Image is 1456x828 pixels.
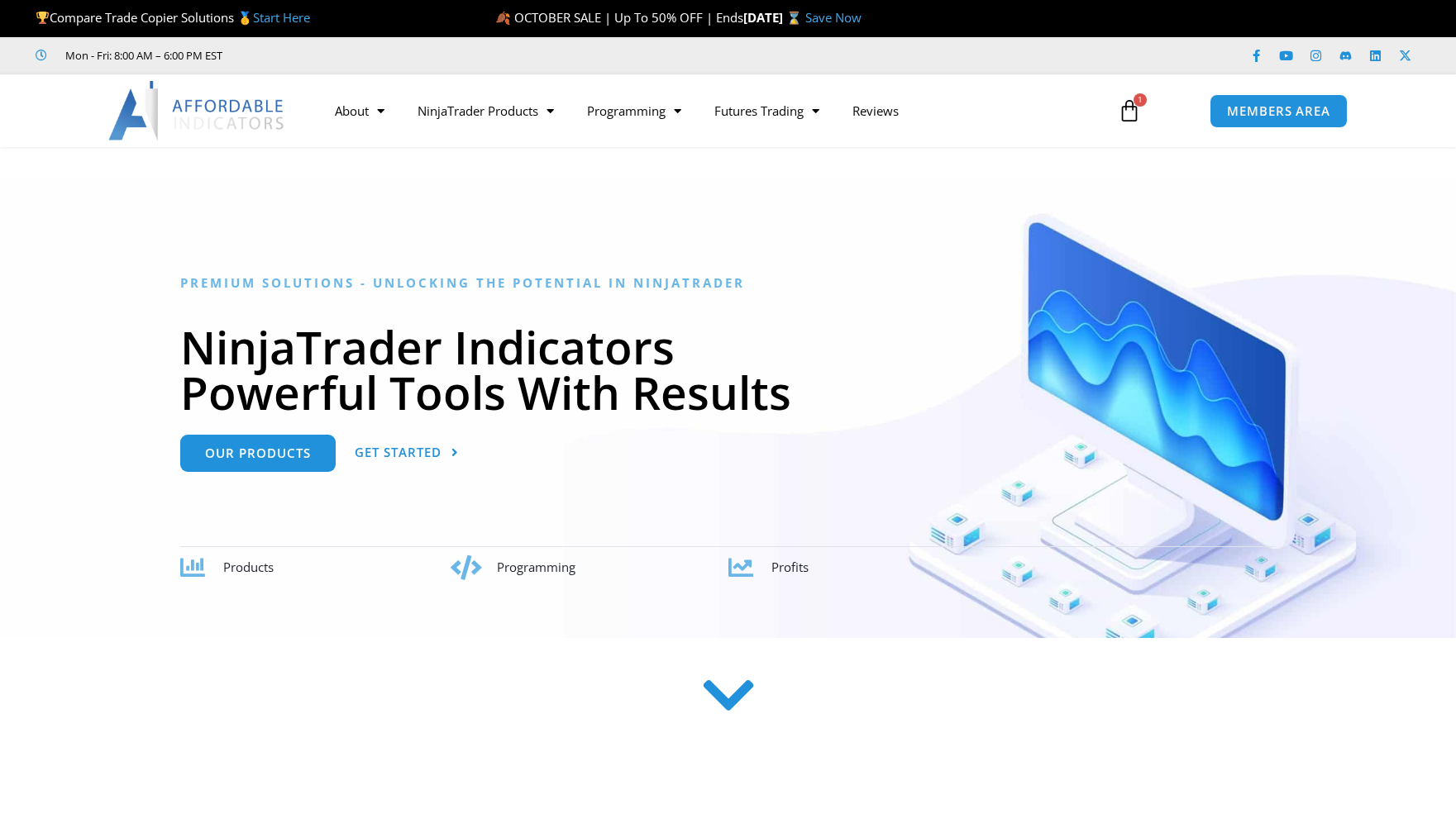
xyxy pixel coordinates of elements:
[205,447,311,459] span: Our Products
[253,9,310,26] a: Start Here
[497,559,575,575] span: Programming
[570,92,698,130] a: Programming
[698,92,836,130] a: Futures Trading
[1134,93,1147,107] span: 1
[36,12,49,24] img: 🏆
[318,92,1099,130] nav: Menu
[180,324,1276,415] h1: NinjaTrader Indicators Powerful Tools With Results
[180,275,1276,291] h6: Premium Solutions - Unlocking the Potential in NinjaTrader
[246,47,494,64] iframe: Customer reviews powered by Trustpilot
[355,446,442,459] span: Get Started
[355,435,459,472] a: Get Started
[1210,94,1348,128] a: MEMBERS AREA
[401,92,570,130] a: NinjaTrader Products
[61,45,222,65] span: Mon - Fri: 8:00 AM – 6:00 PM EST
[318,92,401,130] a: About
[495,9,743,26] span: 🍂 OCTOBER SALE | Up To 50% OFF | Ends
[1227,105,1330,117] span: MEMBERS AREA
[108,81,286,140] img: LogoAI | Affordable Indicators – NinjaTrader
[180,435,336,472] a: Our Products
[805,9,862,26] a: Save Now
[223,559,274,575] span: Products
[771,559,809,575] span: Profits
[743,9,805,26] strong: [DATE] ⌛
[1093,87,1166,135] a: 1
[36,9,310,26] span: Compare Trade Copier Solutions 🥇
[836,92,915,130] a: Reviews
